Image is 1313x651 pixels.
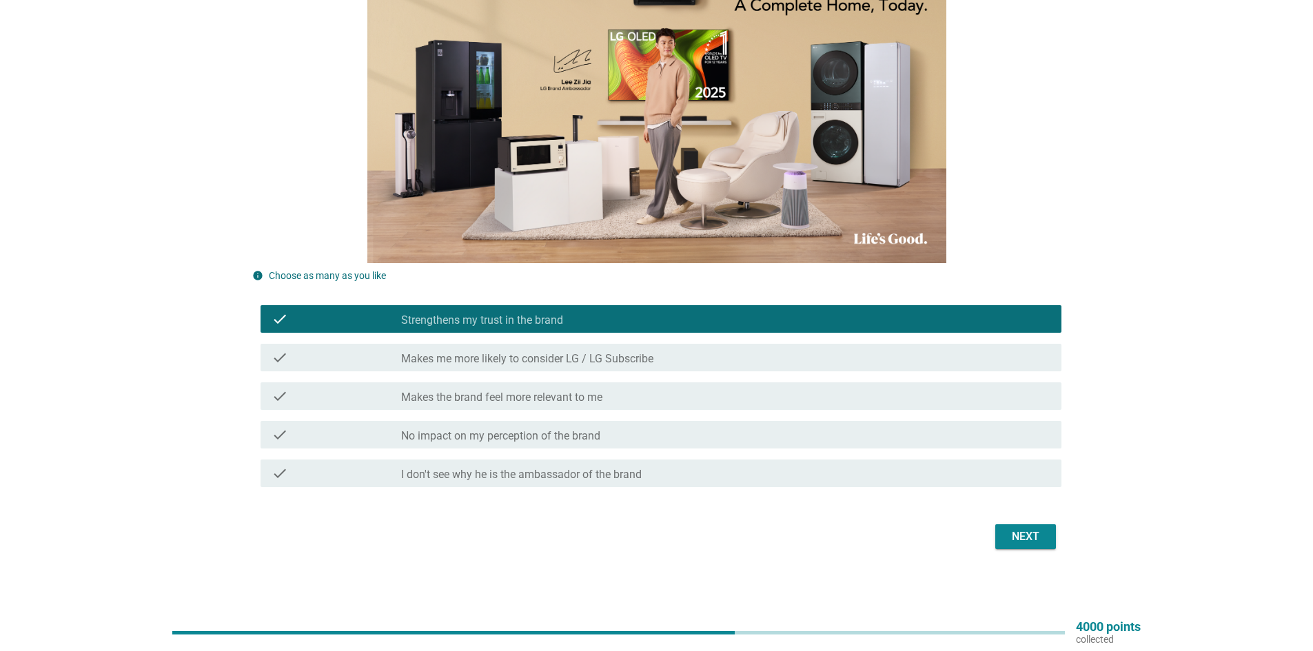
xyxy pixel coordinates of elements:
[272,311,288,327] i: check
[269,270,386,281] label: Choose as many as you like
[1076,621,1141,633] p: 4000 points
[401,468,642,482] label: I don't see why he is the ambassador of the brand
[995,524,1056,549] button: Next
[272,388,288,404] i: check
[272,465,288,482] i: check
[401,391,602,404] label: Makes the brand feel more relevant to me
[272,426,288,443] i: check
[272,349,288,366] i: check
[1006,528,1045,545] div: Next
[252,270,263,281] i: info
[401,429,600,443] label: No impact on my perception of the brand
[401,352,653,366] label: Makes me more likely to consider LG / LG Subscribe
[1076,633,1141,645] p: collected
[401,313,563,327] label: Strengthens my trust in the brand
